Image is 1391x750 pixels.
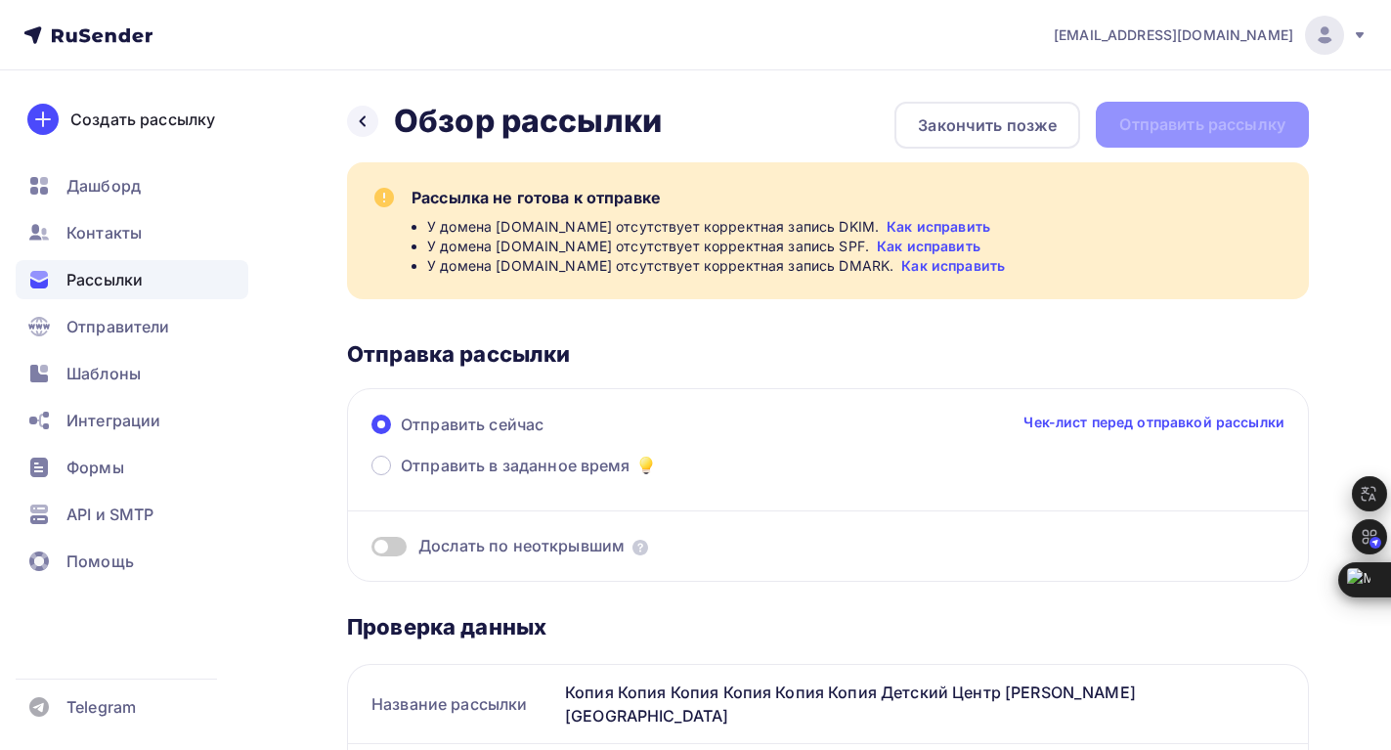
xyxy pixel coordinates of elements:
span: Рассылки [66,268,143,291]
a: Как исправить [901,256,1005,276]
span: Отправить в заданное время [401,454,630,477]
span: Дослать по неоткрывшим [418,535,625,557]
a: Формы [16,448,248,487]
span: Интеграции [66,409,160,432]
a: Шаблоны [16,354,248,393]
a: Чек-лист перед отправкой рассылки [1023,413,1284,432]
span: Дашборд [66,174,141,198]
div: Копия Копия Копия Копия Копия Копия Детский Центр [PERSON_NAME][GEOGRAPHIC_DATA] [557,665,1308,743]
div: Рассылка не готова к отправке [412,186,1285,209]
span: У домена [DOMAIN_NAME] отсутствует корректная запись DKIM. [427,217,879,237]
div: Закончить позже [918,113,1057,137]
a: Дашборд [16,166,248,205]
div: Название рассылки [348,665,557,743]
div: Отправка рассылки [347,340,1309,368]
span: [EMAIL_ADDRESS][DOMAIN_NAME] [1054,25,1293,45]
span: Отправить сейчас [401,413,543,436]
div: Создать рассылку [70,108,215,131]
span: API и SMTP [66,503,153,526]
div: Проверка данных [347,613,1309,640]
span: Шаблоны [66,362,141,385]
span: У домена [DOMAIN_NAME] отсутствует корректная запись SPF. [427,237,869,256]
span: У домена [DOMAIN_NAME] отсутствует корректная запись DMARK. [427,256,893,276]
span: Помощь [66,550,134,573]
a: Контакты [16,213,248,252]
a: Отправители [16,307,248,346]
a: Как исправить [887,217,990,237]
h2: Обзор рассылки [394,102,662,141]
a: [EMAIL_ADDRESS][DOMAIN_NAME] [1054,16,1368,55]
span: Отправители [66,315,170,338]
a: Как исправить [877,237,980,256]
a: Рассылки [16,260,248,299]
span: Telegram [66,695,136,719]
span: Формы [66,456,124,479]
span: Контакты [66,221,142,244]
